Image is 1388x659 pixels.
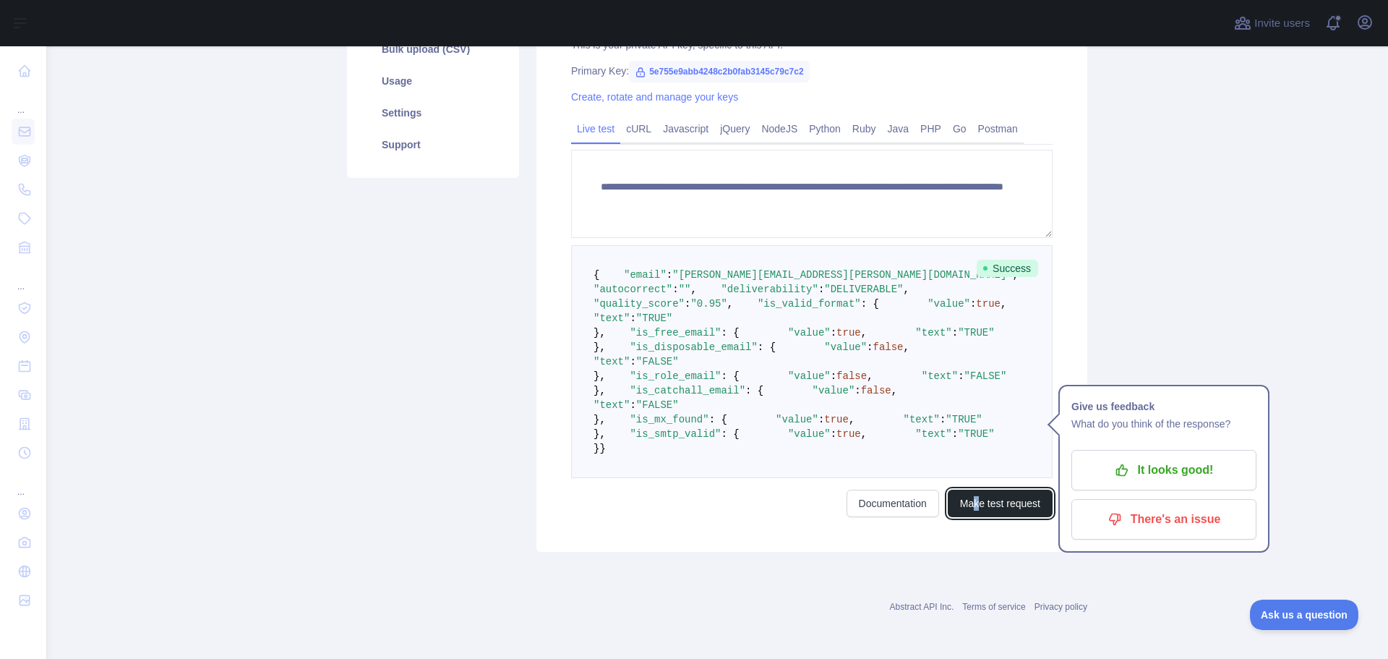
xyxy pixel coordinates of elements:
[1250,600,1359,630] iframe: Toggle Customer Support
[12,87,35,116] div: ...
[977,260,1038,277] span: Success
[948,490,1053,517] button: Make test request
[890,602,954,612] a: Abstract API Inc.
[630,356,635,367] span: :
[1071,415,1256,433] p: What do you think of the response?
[620,117,657,140] a: cURL
[364,33,502,65] a: Bulk upload (CSV)
[970,298,976,310] span: :
[788,370,831,382] span: "value"
[594,443,599,454] span: }
[594,327,606,339] span: },
[818,284,824,295] span: :
[727,298,733,310] span: ,
[690,298,727,310] span: "0.95"
[947,117,972,140] a: Go
[861,428,867,440] span: ,
[928,298,970,310] span: "value"
[1071,499,1256,540] button: There's an issue
[630,414,708,425] span: "is_mx_found"
[672,269,1012,281] span: "[PERSON_NAME][EMAIL_ADDRESS][PERSON_NAME][DOMAIN_NAME]"
[803,117,847,140] a: Python
[672,284,678,295] span: :
[630,428,721,440] span: "is_smtp_valid"
[667,269,672,281] span: :
[714,117,755,140] a: jQuery
[867,370,873,382] span: ,
[962,602,1025,612] a: Terms of service
[755,117,803,140] a: NodeJS
[976,298,1001,310] span: true
[12,469,35,498] div: ...
[599,443,605,454] span: }
[904,284,909,295] span: ,
[709,414,727,425] span: : {
[758,341,776,353] span: : {
[873,341,904,353] span: false
[636,399,679,411] span: "FALSE"
[690,284,696,295] span: ,
[861,298,879,310] span: : {
[824,341,867,353] span: "value"
[721,284,818,295] span: "deliverability"
[958,370,964,382] span: :
[831,327,836,339] span: :
[594,414,606,425] span: },
[594,356,630,367] span: "text"
[861,327,867,339] span: ,
[630,327,721,339] span: "is_free_email"
[364,97,502,129] a: Settings
[571,91,738,103] a: Create, rotate and manage your keys
[831,428,836,440] span: :
[1034,602,1087,612] a: Privacy policy
[847,490,939,517] a: Documentation
[958,327,994,339] span: "TRUE"
[914,117,947,140] a: PHP
[624,269,667,281] span: "email"
[594,313,630,324] span: "text"
[1001,298,1006,310] span: ,
[964,370,1007,382] span: "FALSE"
[636,313,672,324] span: "TRUE"
[915,428,951,440] span: "text"
[1071,398,1256,415] h1: Give us feedback
[891,385,897,396] span: ,
[685,298,690,310] span: :
[12,263,35,292] div: ...
[594,428,606,440] span: },
[867,341,873,353] span: :
[915,327,951,339] span: "text"
[813,385,855,396] span: "value"
[1231,12,1313,35] button: Invite users
[958,428,994,440] span: "TRUE"
[1254,15,1310,32] span: Invite users
[836,428,861,440] span: true
[946,414,982,425] span: "TRUE"
[952,428,958,440] span: :
[364,129,502,161] a: Support
[788,327,831,339] span: "value"
[847,117,882,140] a: Ruby
[657,117,714,140] a: Javascript
[594,341,606,353] span: },
[854,385,860,396] span: :
[594,370,606,382] span: },
[630,370,721,382] span: "is_role_email"
[1082,507,1246,532] p: There's an issue
[836,327,861,339] span: true
[904,414,940,425] span: "text"
[818,414,824,425] span: :
[594,298,685,310] span: "quality_score"
[745,385,763,396] span: : {
[836,370,867,382] span: false
[831,370,836,382] span: :
[571,117,620,140] a: Live test
[861,385,891,396] span: false
[636,356,679,367] span: "FALSE"
[594,399,630,411] span: "text"
[630,399,635,411] span: :
[629,61,810,82] span: 5e755e9abb4248c2b0fab3145c79c7c2
[824,414,849,425] span: true
[1071,450,1256,490] button: It looks good!
[721,428,739,440] span: : {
